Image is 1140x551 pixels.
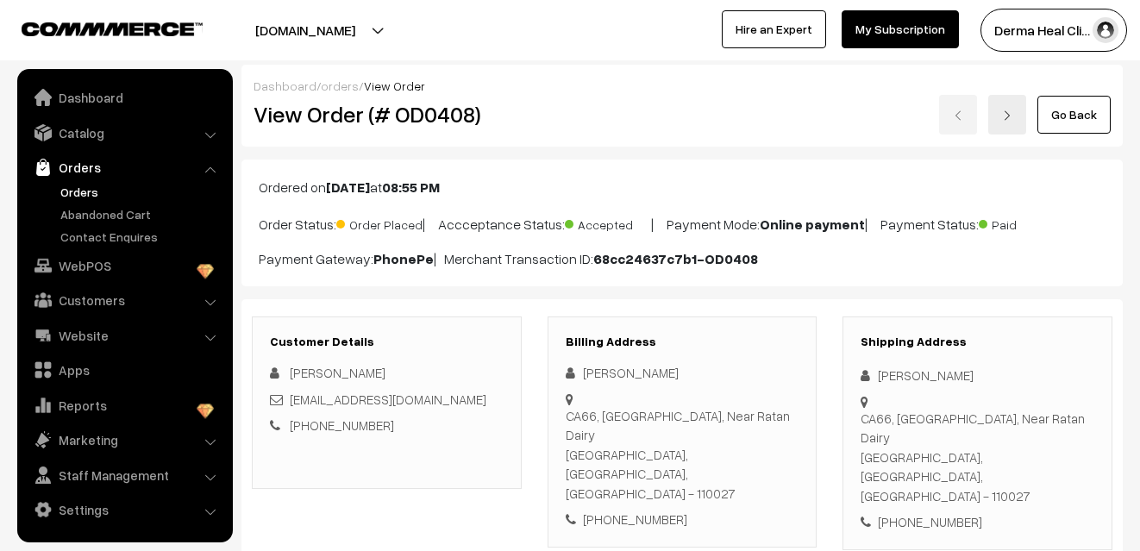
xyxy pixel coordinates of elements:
a: COMMMERCE [22,17,172,38]
a: Catalog [22,117,227,148]
h3: Billing Address [566,335,799,349]
div: CA66, [GEOGRAPHIC_DATA], Near Ratan Dairy [GEOGRAPHIC_DATA], [GEOGRAPHIC_DATA], [GEOGRAPHIC_DATA]... [861,409,1094,506]
a: Apps [22,354,227,385]
a: [PHONE_NUMBER] [290,417,394,433]
span: Order Placed [336,211,423,234]
a: Go Back [1037,96,1111,134]
span: Paid [979,211,1065,234]
b: PhonePe [373,250,434,267]
span: View Order [364,78,425,93]
span: [PERSON_NAME] [290,365,385,380]
span: Accepted [565,211,651,234]
a: Staff Management [22,460,227,491]
button: [DOMAIN_NAME] [195,9,416,52]
div: CA66, [GEOGRAPHIC_DATA], Near Ratan Dairy [GEOGRAPHIC_DATA], [GEOGRAPHIC_DATA], [GEOGRAPHIC_DATA]... [566,406,799,504]
a: Customers [22,285,227,316]
h2: View Order (# OD0408) [254,101,522,128]
a: Abandoned Cart [56,205,227,223]
a: Reports [22,390,227,421]
a: Dashboard [254,78,316,93]
div: [PHONE_NUMBER] [861,512,1094,532]
div: / / [254,77,1111,95]
h3: Shipping Address [861,335,1094,349]
div: [PERSON_NAME] [861,366,1094,385]
a: Contact Enquires [56,228,227,246]
h3: Customer Details [270,335,504,349]
div: [PHONE_NUMBER] [566,510,799,529]
p: Payment Gateway: | Merchant Transaction ID: [259,248,1106,269]
a: Settings [22,494,227,525]
button: Derma Heal Cli… [980,9,1127,52]
div: [PERSON_NAME] [566,363,799,383]
a: Orders [22,152,227,183]
a: Dashboard [22,82,227,113]
a: Marketing [22,424,227,455]
a: WebPOS [22,250,227,281]
b: 08:55 PM [382,178,440,196]
b: 68cc24637c7b1-OD0408 [593,250,758,267]
p: Order Status: | Accceptance Status: | Payment Mode: | Payment Status: [259,211,1106,235]
a: My Subscription [842,10,959,48]
img: COMMMERCE [22,22,203,35]
a: orders [321,78,359,93]
p: Ordered on at [259,177,1106,197]
a: [EMAIL_ADDRESS][DOMAIN_NAME] [290,391,486,407]
b: [DATE] [326,178,370,196]
img: user [1093,17,1118,43]
a: Website [22,320,227,351]
a: Orders [56,183,227,201]
b: Online payment [760,216,865,233]
a: Hire an Expert [722,10,826,48]
img: right-arrow.png [1002,110,1012,121]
